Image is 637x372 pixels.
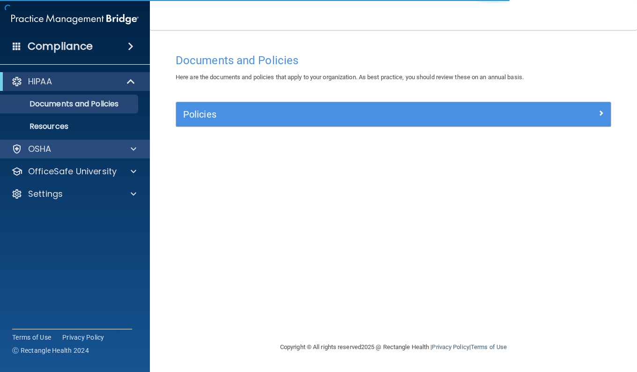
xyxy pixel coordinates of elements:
[183,109,495,119] h5: Policies
[176,54,611,67] h4: Documents and Policies
[12,333,51,342] a: Terms of Use
[11,143,136,155] a: OSHA
[11,76,136,87] a: HIPAA
[28,166,117,177] p: OfficeSafe University
[432,343,469,350] a: Privacy Policy
[176,74,524,81] span: Here are the documents and policies that apply to your organization. As best practice, you should...
[28,143,52,155] p: OSHA
[62,333,104,342] a: Privacy Policy
[222,332,564,362] div: Copyright © All rights reserved 2025 @ Rectangle Health | |
[11,166,136,177] a: OfficeSafe University
[28,76,52,87] p: HIPAA
[6,99,134,109] p: Documents and Policies
[11,188,136,200] a: Settings
[471,343,507,350] a: Terms of Use
[6,122,134,131] p: Resources
[12,346,89,355] span: Ⓒ Rectangle Health 2024
[11,10,139,29] img: PMB logo
[28,188,63,200] p: Settings
[28,40,93,53] h4: Compliance
[183,107,604,122] a: Policies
